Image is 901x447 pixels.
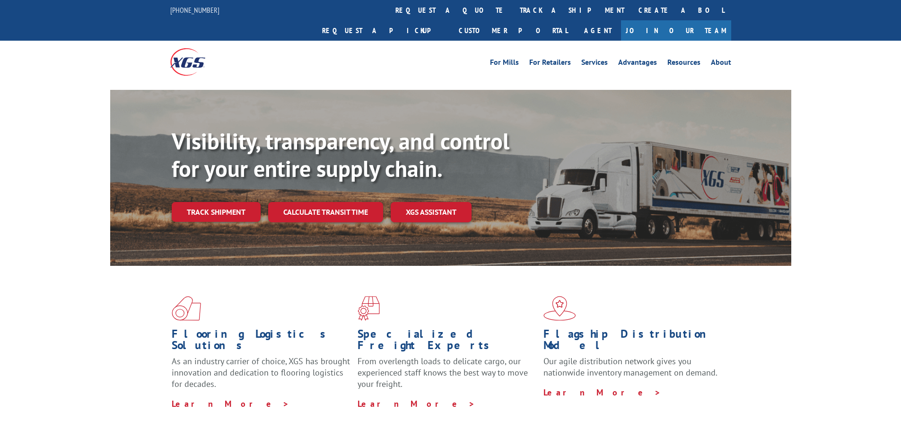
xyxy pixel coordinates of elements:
a: Calculate transit time [268,202,383,222]
p: From overlength loads to delicate cargo, our experienced staff knows the best way to move your fr... [358,356,536,398]
a: Agent [575,20,621,41]
img: xgs-icon-total-supply-chain-intelligence-red [172,296,201,321]
h1: Specialized Freight Experts [358,328,536,356]
a: Request a pickup [315,20,452,41]
a: [PHONE_NUMBER] [170,5,219,15]
a: XGS ASSISTANT [391,202,472,222]
a: About [711,59,731,69]
a: For Retailers [529,59,571,69]
a: Advantages [618,59,657,69]
a: Resources [667,59,700,69]
a: Join Our Team [621,20,731,41]
a: Customer Portal [452,20,575,41]
h1: Flagship Distribution Model [543,328,722,356]
a: Learn More > [358,398,475,409]
a: Learn More > [172,398,289,409]
img: xgs-icon-focused-on-flooring-red [358,296,380,321]
h1: Flooring Logistics Solutions [172,328,350,356]
span: As an industry carrier of choice, XGS has brought innovation and dedication to flooring logistics... [172,356,350,389]
a: For Mills [490,59,519,69]
span: Our agile distribution network gives you nationwide inventory management on demand. [543,356,717,378]
img: xgs-icon-flagship-distribution-model-red [543,296,576,321]
b: Visibility, transparency, and control for your entire supply chain. [172,126,509,183]
a: Track shipment [172,202,261,222]
a: Learn More > [543,387,661,398]
a: Services [581,59,608,69]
